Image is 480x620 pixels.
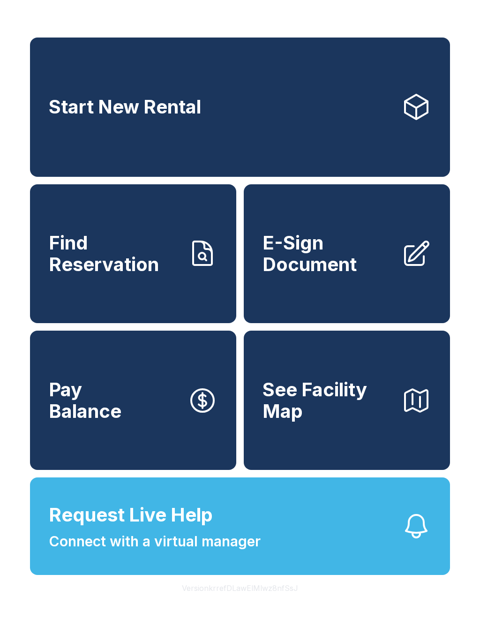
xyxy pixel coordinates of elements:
[30,184,236,324] a: Find Reservation
[49,379,121,422] span: Pay Balance
[49,501,213,529] span: Request Live Help
[262,379,394,422] span: See Facility Map
[174,575,306,601] button: VersionkrrefDLawElMlwz8nfSsJ
[244,184,450,324] a: E-Sign Document
[30,38,450,177] a: Start New Rental
[49,96,201,118] span: Start New Rental
[30,477,450,575] button: Request Live HelpConnect with a virtual manager
[30,331,236,470] button: PayBalance
[244,331,450,470] button: See Facility Map
[262,232,394,275] span: E-Sign Document
[49,232,180,275] span: Find Reservation
[49,531,261,552] span: Connect with a virtual manager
